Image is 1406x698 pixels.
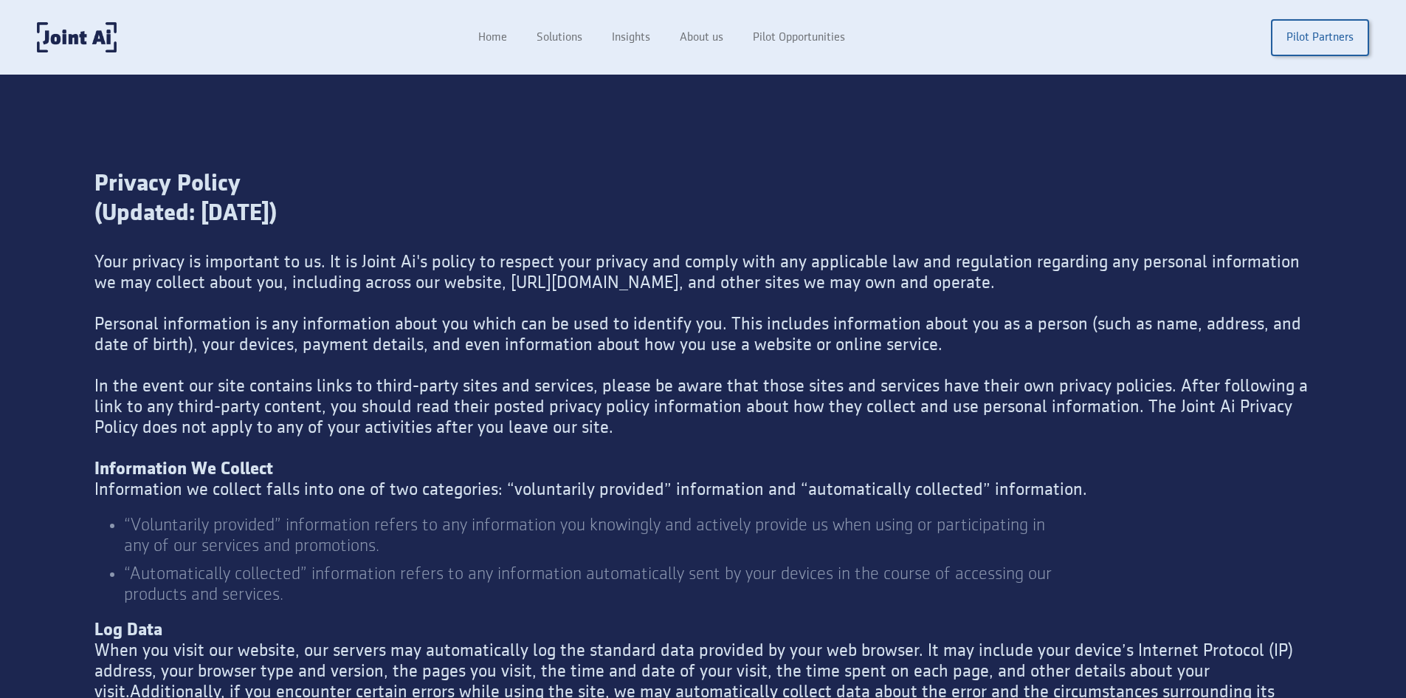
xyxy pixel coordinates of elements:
a: home [37,22,117,52]
div: Your privacy is important to us. It is Joint Ai's policy to respect your privacy and comply with ... [94,252,1312,500]
li: “Voluntarily provided” information refers to any information you knowingly and actively provide u... [124,515,1068,556]
a: About us [665,24,738,52]
a: Insights [597,24,665,52]
a: Pilot Partners [1271,19,1369,56]
strong: Information We Collect [94,460,273,478]
a: Home [464,24,522,52]
div: Privacy Policy (Updated: [DATE]) [94,169,1312,252]
li: “Automatically collected” information refers to any information automatically sent by your device... [124,564,1068,605]
a: Pilot Opportunities [738,24,860,52]
strong: Log Data [94,621,162,639]
a: Solutions [522,24,597,52]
